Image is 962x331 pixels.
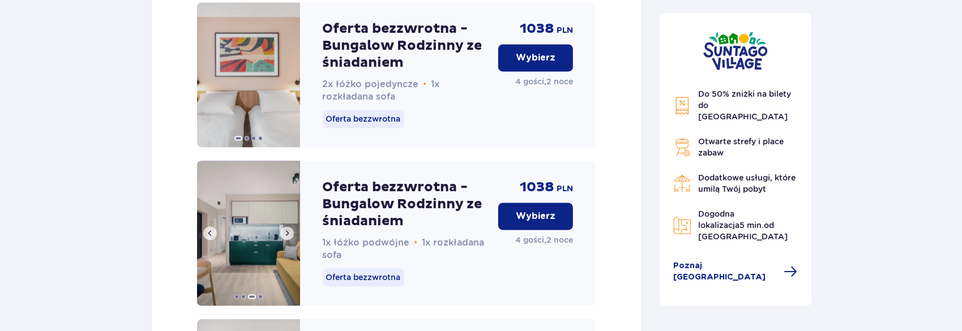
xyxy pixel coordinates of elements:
p: 4 gości , 2 noce [515,234,573,246]
span: Otwarte strefy i place zabaw [698,137,784,158]
img: Oferta bezzwrotna - Bungalow Rodzinny ze śniadaniem [197,2,300,147]
p: 4 gości , 2 noce [515,76,573,87]
span: 1x łóżko podwójne [323,237,410,248]
p: Oferta bezzwrotna [323,110,404,128]
img: Grill Icon [673,139,691,157]
span: PLN [557,183,573,195]
p: Wybierz [516,51,555,64]
img: Restaurant Icon [673,175,691,193]
a: Poznaj [GEOGRAPHIC_DATA] [673,261,798,283]
img: Map Icon [673,217,691,235]
img: Oferta bezzwrotna - Bungalow Rodzinny ze śniadaniem [197,161,300,306]
img: Discount Icon [673,97,691,115]
span: 1038 [520,20,554,37]
span: Dogodna lokalizacja od [GEOGRAPHIC_DATA] [698,210,788,242]
span: • [424,79,427,90]
span: Dodatkowe usługi, które umilą Twój pobyt [698,174,796,194]
span: 1038 [520,179,554,196]
button: Wybierz [498,203,573,230]
span: Poznaj [GEOGRAPHIC_DATA] [673,261,777,283]
img: Suntago Village [703,32,768,71]
span: • [414,237,418,248]
span: Do 50% zniżki na bilety do [GEOGRAPHIC_DATA] [698,90,791,122]
button: Wybierz [498,44,573,71]
span: PLN [557,25,573,36]
p: Oferta bezzwrotna [323,268,404,286]
p: Oferta bezzwrotna - Bungalow Rodzinny ze śniadaniem [323,179,490,230]
span: 5 min. [739,221,764,230]
span: 2x łóżko pojedyncze [323,79,419,89]
p: Oferta bezzwrotna - Bungalow Rodzinny ze śniadaniem [323,20,490,71]
p: Wybierz [516,210,555,222]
